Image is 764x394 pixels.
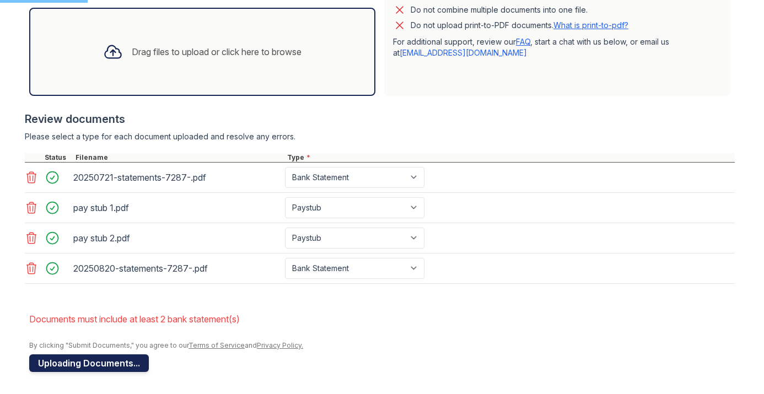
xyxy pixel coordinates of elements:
[553,20,628,30] a: What is print-to-pdf?
[257,341,303,349] a: Privacy Policy.
[73,260,281,277] div: 20250820-statements-7287-.pdf
[73,199,281,217] div: pay stub 1.pdf
[516,37,530,46] a: FAQ
[29,341,735,350] div: By clicking "Submit Documents," you agree to our and
[25,111,735,127] div: Review documents
[29,308,735,330] li: Documents must include at least 2 bank statement(s)
[132,45,302,58] div: Drag files to upload or click here to browse
[73,229,281,247] div: pay stub 2.pdf
[285,153,735,162] div: Type
[411,20,628,31] p: Do not upload print-to-PDF documents.
[411,3,588,17] div: Do not combine multiple documents into one file.
[42,153,73,162] div: Status
[393,36,722,58] p: For additional support, review our , start a chat with us below, or email us at
[29,354,149,372] button: Uploading Documents...
[189,341,245,349] a: Terms of Service
[25,131,735,142] div: Please select a type for each document uploaded and resolve any errors.
[73,169,281,186] div: 20250721-statements-7287-.pdf
[400,48,527,57] a: [EMAIL_ADDRESS][DOMAIN_NAME]
[73,153,285,162] div: Filename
